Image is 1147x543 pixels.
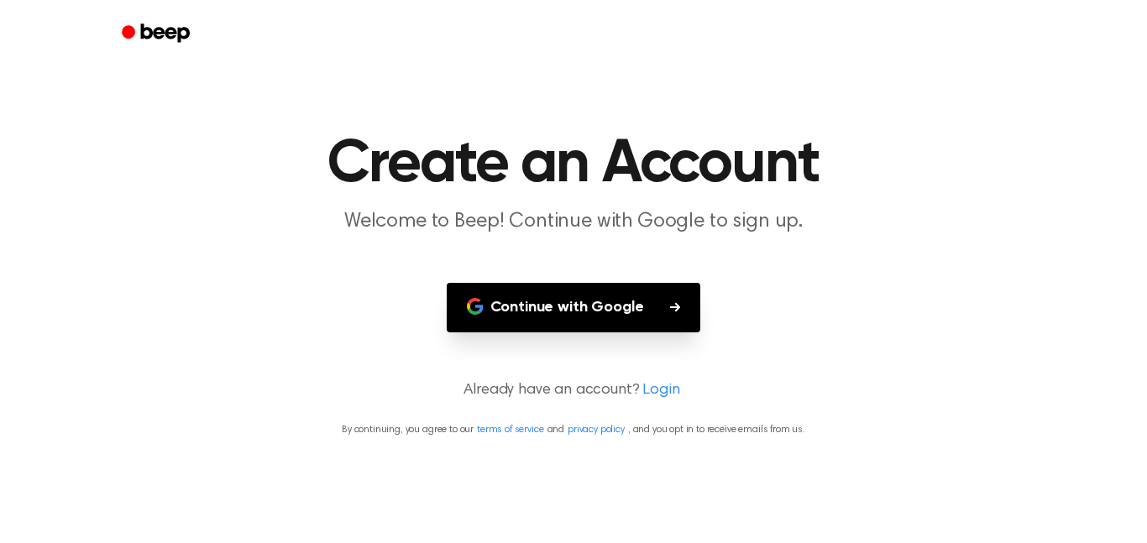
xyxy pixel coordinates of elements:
[144,134,1003,195] h1: Create an Account
[20,379,1127,402] p: Already have an account?
[447,283,701,332] button: Continue with Google
[251,208,896,236] p: Welcome to Beep! Continue with Google to sign up.
[642,379,679,402] a: Login
[20,422,1127,437] p: By continuing, you agree to our and , and you opt in to receive emails from us.
[477,425,543,435] a: terms of service
[110,18,205,50] a: Beep
[568,425,625,435] a: privacy policy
